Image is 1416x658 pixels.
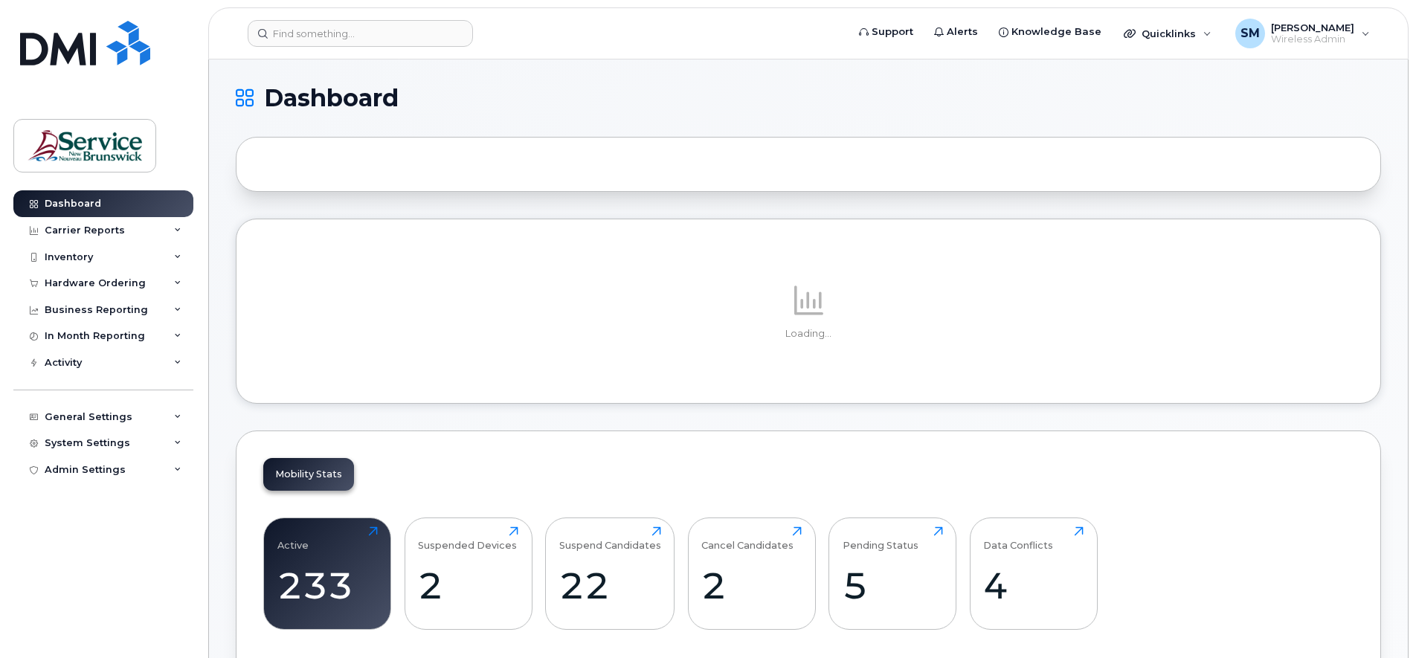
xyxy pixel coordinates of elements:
div: Data Conflicts [983,526,1053,551]
div: 233 [277,564,378,607]
div: Active [277,526,309,551]
a: Suspended Devices2 [418,526,518,622]
div: 2 [418,564,518,607]
a: Pending Status5 [843,526,943,622]
a: Data Conflicts4 [983,526,1084,622]
div: Suspended Devices [418,526,517,551]
div: 4 [983,564,1084,607]
a: Active233 [277,526,378,622]
a: Suspend Candidates22 [559,526,661,622]
div: 22 [559,564,661,607]
div: Cancel Candidates [701,526,794,551]
span: Dashboard [264,87,399,109]
a: Cancel Candidates2 [701,526,802,622]
div: 5 [843,564,943,607]
div: 2 [701,564,802,607]
div: Suspend Candidates [559,526,661,551]
p: Loading... [263,327,1354,341]
div: Pending Status [843,526,918,551]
